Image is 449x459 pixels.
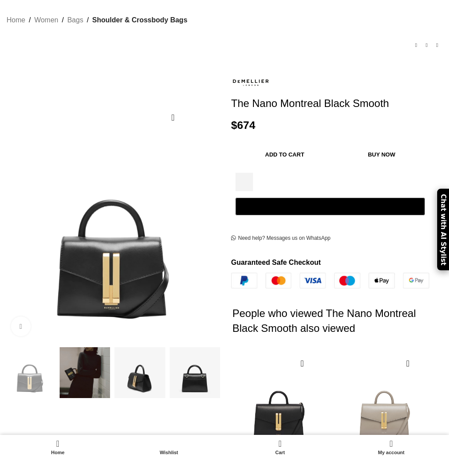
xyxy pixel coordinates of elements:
[231,72,271,93] img: Demellier
[170,347,221,398] img: Demellier London
[67,14,83,26] a: Bags
[231,119,237,131] span: $
[231,97,442,110] h1: The Nano Montreal Black Smooth
[7,450,109,455] span: Home
[297,358,308,369] a: Quick view
[229,450,331,455] span: Cart
[114,437,225,457] a: Wishlist
[92,14,187,26] a: Shoulder & Crossbody Bags
[235,198,425,215] button: GPay で支払う
[338,353,431,458] img: Demellier-The-Midi-Montreal-1244644_nobg.png
[235,146,334,164] button: Add to cart
[224,437,336,457] a: 0 Cart
[340,450,443,455] span: My account
[7,14,187,26] nav: Breadcrumb
[279,437,285,444] span: 0
[232,353,325,458] img: Demellier-The-Midi-Montreal-1029528_nobg.png
[336,437,447,457] a: My account
[338,146,425,164] button: Buy now
[231,273,429,288] img: guaranteed-safe-checkout-bordered.j
[232,288,431,353] h2: People who viewed The Nano Montreal Black Smooth also viewed
[224,437,336,457] div: My cart
[411,40,421,50] a: Previous product
[34,14,58,26] a: Women
[7,14,25,26] a: Home
[4,347,55,398] img: The Nano Montreal Black Smooth
[114,347,165,398] img: Demellier bags
[118,450,221,455] span: Wishlist
[2,437,114,457] a: Home
[231,119,255,131] bdi: 674
[432,40,442,50] a: Next product
[403,358,413,369] a: Quick view
[231,235,331,242] a: Need help? Messages us on WhatsApp
[60,347,110,398] img: Demellier bag
[231,259,321,266] strong: Guaranteed Safe Checkout
[114,437,225,457] div: My wishlist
